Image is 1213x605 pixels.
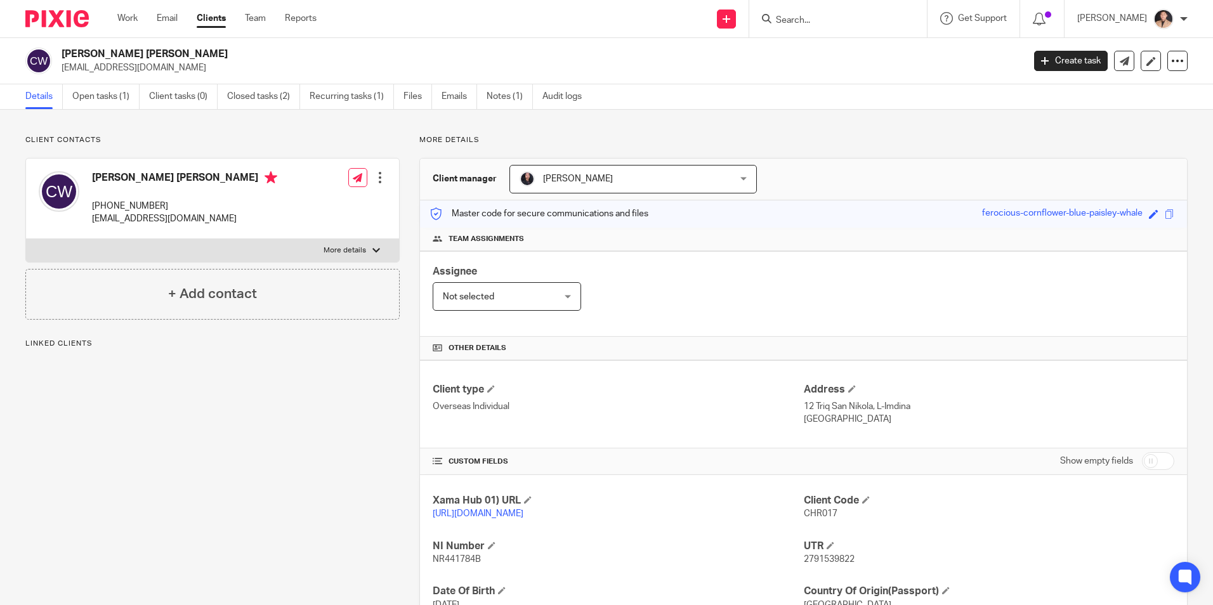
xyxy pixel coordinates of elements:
[72,84,140,109] a: Open tasks (1)
[433,172,497,185] h3: Client manager
[245,12,266,25] a: Team
[92,200,277,212] p: [PHONE_NUMBER]
[197,12,226,25] a: Clients
[62,48,824,61] h2: [PERSON_NAME] [PERSON_NAME]
[419,135,1188,145] p: More details
[433,383,803,396] h4: Client type
[25,339,400,349] p: Linked clients
[542,84,591,109] a: Audit logs
[982,207,1143,221] div: ferocious-cornflower-blue-paisley-whale
[543,174,613,183] span: [PERSON_NAME]
[285,12,317,25] a: Reports
[433,509,523,518] a: [URL][DOMAIN_NAME]
[775,15,889,27] input: Search
[804,494,1174,507] h4: Client Code
[117,12,138,25] a: Work
[92,212,277,225] p: [EMAIL_ADDRESS][DOMAIN_NAME]
[442,84,477,109] a: Emails
[265,171,277,184] i: Primary
[403,84,432,109] a: Files
[39,171,79,212] img: svg%3E
[62,62,1015,74] p: [EMAIL_ADDRESS][DOMAIN_NAME]
[324,245,366,256] p: More details
[429,207,648,220] p: Master code for secure communications and files
[92,171,277,187] h4: [PERSON_NAME] [PERSON_NAME]
[25,48,52,74] img: svg%3E
[958,14,1007,23] span: Get Support
[168,284,257,304] h4: + Add contact
[227,84,300,109] a: Closed tasks (2)
[25,84,63,109] a: Details
[804,509,837,518] span: CHR017
[804,383,1174,396] h4: Address
[433,266,477,276] span: Assignee
[449,234,524,244] span: Team assignments
[433,540,803,553] h4: NI Number
[804,555,855,564] span: 2791539822
[804,540,1174,553] h4: UTR
[25,10,89,27] img: Pixie
[157,12,178,25] a: Email
[804,400,1174,413] p: 12 Triq San Nikola, L-Imdina
[487,84,533,109] a: Notes (1)
[433,494,803,507] h4: Xama Hub 01) URL
[449,343,506,353] span: Other details
[804,413,1174,426] p: [GEOGRAPHIC_DATA]
[1077,12,1147,25] p: [PERSON_NAME]
[520,171,535,186] img: MicrosoftTeams-image.jfif
[149,84,218,109] a: Client tasks (0)
[310,84,394,109] a: Recurring tasks (1)
[433,585,803,598] h4: Date Of Birth
[1153,9,1174,29] img: Nikhil%20(2).jpg
[1034,51,1108,71] a: Create task
[433,457,803,467] h4: CUSTOM FIELDS
[433,555,481,564] span: NR441784B
[443,292,494,301] span: Not selected
[804,585,1174,598] h4: Country Of Origin(Passport)
[25,135,400,145] p: Client contacts
[433,400,803,413] p: Overseas Individual
[1060,455,1133,467] label: Show empty fields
